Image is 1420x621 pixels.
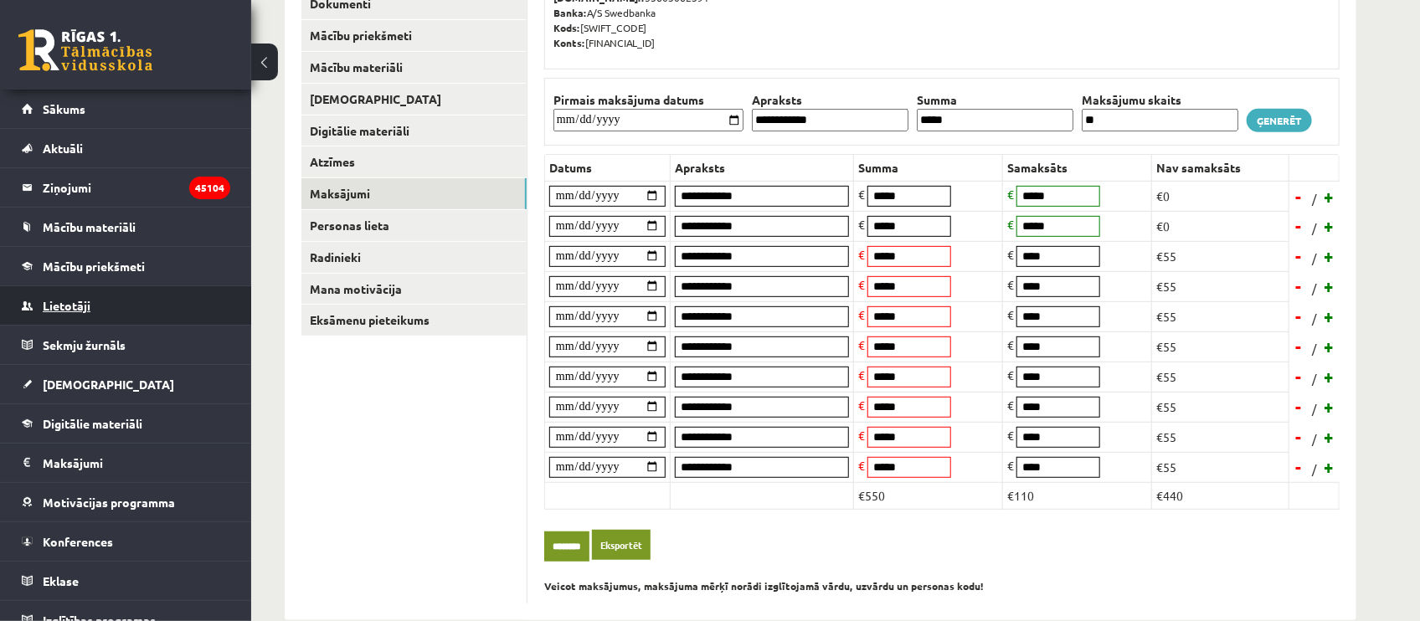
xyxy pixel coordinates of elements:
[1152,241,1289,271] td: €55
[1291,184,1308,209] a: -
[1007,277,1014,292] span: €
[1152,154,1289,181] th: Nav samaksāts
[301,242,527,273] a: Radinieki
[1003,482,1152,509] td: €110
[22,90,230,128] a: Sākums
[301,84,527,115] a: [DEMOGRAPHIC_DATA]
[18,29,152,71] a: Rīgas 1. Tālmācības vidusskola
[22,129,230,167] a: Aktuāli
[1321,244,1338,269] a: +
[1321,394,1338,419] a: +
[1152,452,1289,482] td: €55
[1291,213,1308,239] a: -
[1291,364,1308,389] a: -
[43,573,79,588] span: Eklase
[43,168,230,207] legend: Ziņojumi
[22,208,230,246] a: Mācību materiāli
[1007,217,1014,232] span: €
[553,21,580,34] b: Kods:
[858,398,865,413] span: €
[301,274,527,305] a: Mana motivācija
[301,20,527,51] a: Mācību priekšmeti
[1291,304,1308,329] a: -
[43,377,174,392] span: [DEMOGRAPHIC_DATA]
[1152,362,1289,392] td: €55
[22,562,230,600] a: Eklase
[1291,394,1308,419] a: -
[301,115,527,146] a: Digitālie materiāli
[1310,249,1319,267] span: /
[1310,430,1319,448] span: /
[671,154,854,181] th: Apraksts
[1152,271,1289,301] td: €55
[1321,184,1338,209] a: +
[553,6,587,19] b: Banka:
[1310,340,1319,357] span: /
[553,36,585,49] b: Konts:
[1310,190,1319,208] span: /
[1007,398,1014,413] span: €
[858,337,865,352] span: €
[592,530,651,561] a: Eksportēt
[22,365,230,403] a: [DEMOGRAPHIC_DATA]
[1007,367,1014,382] span: €
[1247,109,1312,132] a: Ģenerēt
[1152,331,1289,362] td: €55
[1321,424,1338,449] a: +
[22,247,230,285] a: Mācību priekšmeti
[43,444,230,482] legend: Maksājumi
[22,168,230,207] a: Ziņojumi45104
[1321,334,1338,359] a: +
[1321,364,1338,389] a: +
[43,337,126,352] span: Sekmju žurnāls
[43,219,136,234] span: Mācību materiāli
[43,141,83,156] span: Aktuāli
[1152,392,1289,422] td: €55
[1310,310,1319,327] span: /
[43,259,145,274] span: Mācību priekšmeti
[858,217,865,232] span: €
[858,247,865,262] span: €
[43,298,90,313] span: Lietotāji
[913,91,1078,109] th: Summa
[858,277,865,292] span: €
[1003,154,1152,181] th: Samaksāts
[858,187,865,202] span: €
[1291,334,1308,359] a: -
[858,367,865,382] span: €
[1007,337,1014,352] span: €
[1310,460,1319,478] span: /
[1007,428,1014,443] span: €
[22,522,230,561] a: Konferences
[1152,482,1289,509] td: €440
[1152,301,1289,331] td: €55
[858,307,865,322] span: €
[549,91,748,109] th: Pirmais maksājuma datums
[1321,454,1338,480] a: +
[22,483,230,521] a: Motivācijas programma
[1310,219,1319,237] span: /
[22,326,230,364] a: Sekmju žurnāls
[301,146,527,177] a: Atzīmes
[858,458,865,473] span: €
[544,579,984,593] b: Veicot maksājumus, maksājuma mērķī norādi izglītojamā vārdu, uzvārdu un personas kodu!
[1291,274,1308,299] a: -
[1310,280,1319,297] span: /
[301,178,527,209] a: Maksājumi
[301,210,527,241] a: Personas lieta
[301,52,527,83] a: Mācību materiāli
[1291,424,1308,449] a: -
[1310,370,1319,387] span: /
[1007,307,1014,322] span: €
[1152,211,1289,241] td: €0
[22,404,230,443] a: Digitālie materiāli
[189,177,230,199] i: 45104
[1007,247,1014,262] span: €
[854,154,1003,181] th: Summa
[854,482,1003,509] td: €550
[545,154,671,181] th: Datums
[1007,187,1014,202] span: €
[22,286,230,325] a: Lietotāji
[1310,400,1319,418] span: /
[1321,274,1338,299] a: +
